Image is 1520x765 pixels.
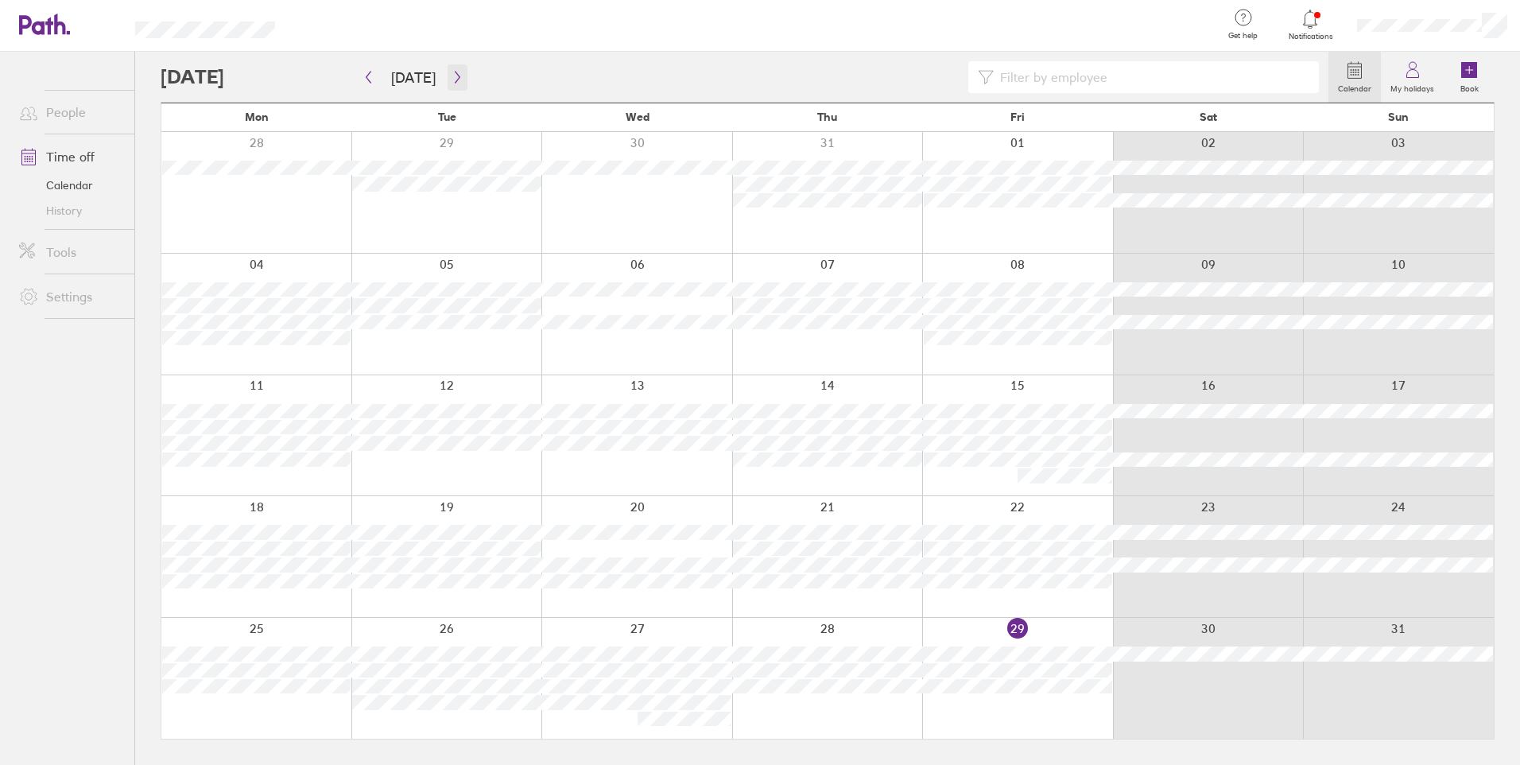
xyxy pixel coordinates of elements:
[994,62,1309,92] input: Filter by employee
[438,111,456,123] span: Tue
[1328,80,1381,94] label: Calendar
[1200,111,1217,123] span: Sat
[1381,52,1444,103] a: My holidays
[6,173,134,198] a: Calendar
[1285,8,1336,41] a: Notifications
[378,64,448,91] button: [DATE]
[245,111,269,123] span: Mon
[6,198,134,223] a: History
[1328,52,1381,103] a: Calendar
[1217,31,1269,41] span: Get help
[1388,111,1409,123] span: Sun
[1444,52,1495,103] a: Book
[1451,80,1488,94] label: Book
[817,111,837,123] span: Thu
[1010,111,1025,123] span: Fri
[6,141,134,173] a: Time off
[6,96,134,128] a: People
[6,281,134,313] a: Settings
[1285,32,1336,41] span: Notifications
[1381,80,1444,94] label: My holidays
[626,111,649,123] span: Wed
[6,236,134,268] a: Tools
